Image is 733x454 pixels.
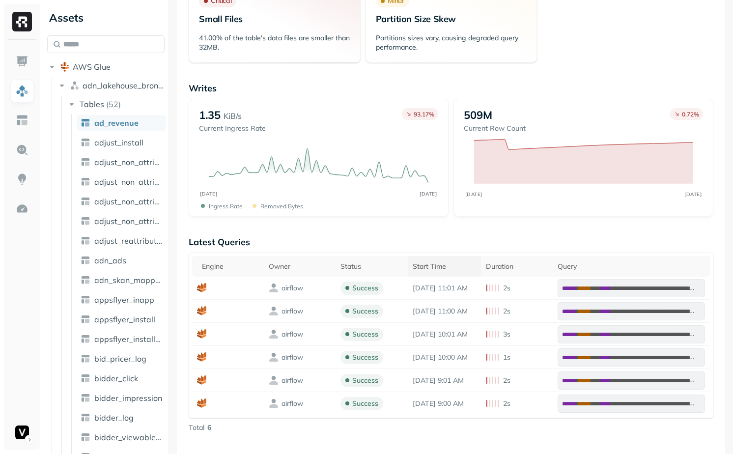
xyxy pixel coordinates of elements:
span: ad_revenue [94,118,139,128]
p: 41.00% of the table's data files are smaller than 32MB. [199,33,350,52]
span: bidder_viewable_impression [94,432,162,442]
tspan: [DATE] [200,191,218,197]
p: 2s [503,376,510,385]
p: 2s [503,284,510,293]
span: adjust_non_attributed_install [94,197,162,206]
img: owner [269,283,279,293]
img: Dashboard [16,55,28,68]
tspan: [DATE] [684,191,702,197]
img: Insights [16,173,28,186]
a: adjust_non_attributed_install [77,194,166,209]
a: adn_ads [77,253,166,268]
span: adjust_non_attributed_ad_revenue [94,157,162,167]
a: adjust_non_attributed_iap [77,174,166,190]
p: success [352,353,378,362]
a: ad_revenue [77,115,166,131]
img: owner [269,306,279,316]
p: Current Row Count [464,124,526,133]
p: success [352,376,378,385]
p: ( 52 ) [106,99,121,109]
p: Aug 23, 2025 9:01 AM [413,376,476,385]
div: Owner [269,262,331,271]
p: airflow [282,330,303,339]
span: bidder_log [94,413,134,423]
img: Ryft [12,12,32,31]
p: Partition Size Skew [376,13,527,25]
p: Aug 23, 2025 11:01 AM [413,284,476,293]
span: AWS Glue [73,62,111,72]
span: appsflyer_inapp [94,295,154,305]
img: table [81,118,90,128]
p: 3s [503,330,510,339]
a: bidder_click [77,370,166,386]
img: table [81,334,90,344]
span: adjust_non_attributed_reattribution [94,216,162,226]
span: bidder_impression [94,393,162,403]
p: Aug 23, 2025 11:00 AM [413,307,476,316]
p: Aug 23, 2025 10:01 AM [413,330,476,339]
img: table [81,216,90,226]
img: table [81,314,90,324]
img: Asset Explorer [16,114,28,127]
p: 2s [503,399,510,408]
p: airflow [282,307,303,316]
img: Optimization [16,202,28,215]
span: Tables [80,99,104,109]
a: bidder_viewable_impression [77,429,166,445]
a: bid_pricer_log [77,351,166,367]
a: adjust_non_attributed_ad_revenue [77,154,166,170]
p: Aug 23, 2025 10:00 AM [413,353,476,362]
img: namespace [70,81,80,90]
span: adn_skan_mapping [94,275,162,285]
img: table [81,373,90,383]
img: owner [269,398,279,408]
span: bid_pricer_log [94,354,146,364]
img: table [81,177,90,187]
p: KiB/s [224,110,242,122]
p: Small Files [199,13,350,25]
tspan: [DATE] [465,191,482,197]
tspan: [DATE] [420,191,437,197]
img: owner [269,352,279,362]
img: table [81,432,90,442]
span: adjust_reattribution [94,236,162,246]
span: adn_ads [94,255,126,265]
p: 509M [464,108,492,122]
p: Total [189,423,204,432]
a: adjust_install [77,135,166,150]
a: adjust_non_attributed_reattribution [77,213,166,229]
p: 1s [503,353,510,362]
span: adjust_non_attributed_iap [94,177,162,187]
div: Engine [202,262,259,271]
img: table [81,413,90,423]
p: 2s [503,307,510,316]
a: appsflyer_install [77,312,166,327]
button: adn_lakehouse_bronze [57,78,165,93]
p: Current Ingress Rate [199,124,266,133]
span: adn_lakehouse_bronze [83,81,165,90]
a: adjust_reattribution [77,233,166,249]
span: appsflyer_install_non_attr [94,334,162,344]
p: airflow [282,399,303,408]
p: Aug 23, 2025 9:00 AM [413,399,476,408]
img: table [81,393,90,403]
p: Latest Queries [189,236,713,248]
a: bidder_impression [77,390,166,406]
a: bidder_log [77,410,166,426]
img: table [81,295,90,305]
div: Assets [47,10,165,26]
img: root [60,62,70,72]
p: Removed bytes [260,202,303,210]
p: 0.72 % [682,111,699,118]
div: Duration [486,262,548,271]
button: Tables(52) [67,96,166,112]
img: owner [269,375,279,385]
img: table [81,236,90,246]
span: bidder_click [94,373,138,383]
p: 6 [207,423,211,432]
p: airflow [282,376,303,385]
button: AWS Glue [47,59,165,75]
span: adjust_install [94,138,143,147]
img: Assets [16,85,28,97]
p: success [352,399,378,408]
